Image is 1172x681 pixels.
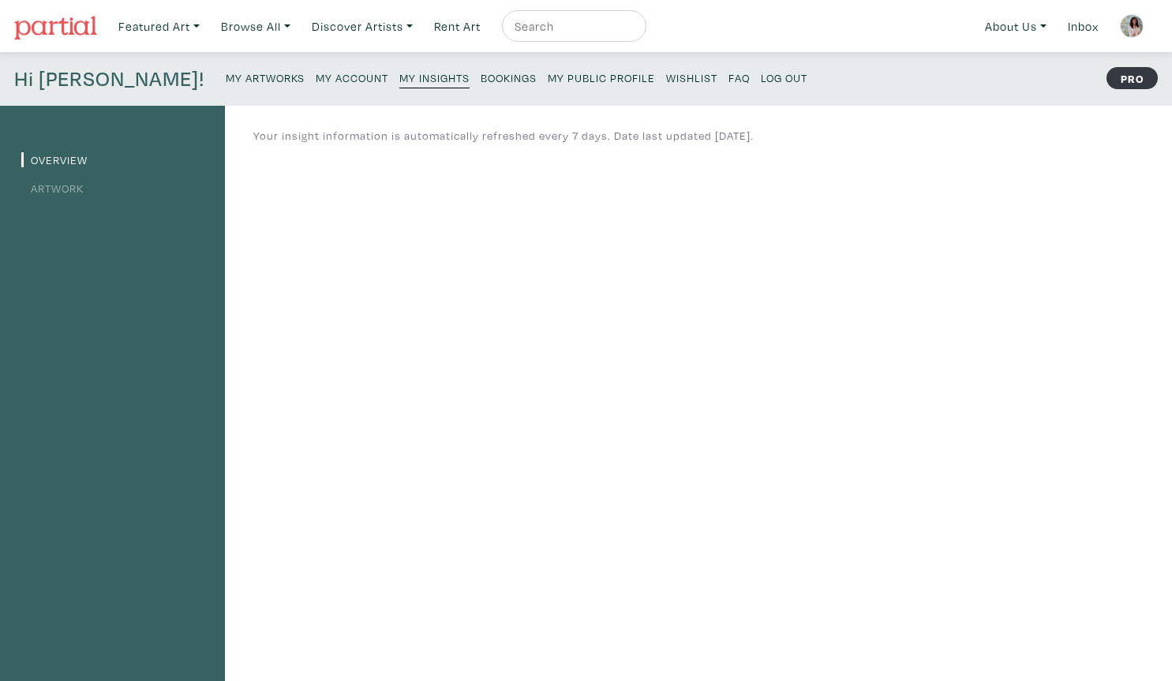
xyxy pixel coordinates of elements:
small: Wishlist [666,70,717,85]
a: FAQ [728,66,750,88]
small: My Artworks [226,70,305,85]
a: About Us [978,10,1054,43]
strong: PRO [1106,67,1158,89]
img: phpThumb.php [1120,14,1144,38]
a: My Account [316,66,388,88]
p: Your insight information is automatically refreshed every 7 days. Date last updated [DATE]. [253,127,754,144]
h4: Hi [PERSON_NAME]! [14,66,204,92]
input: Search [513,17,631,36]
a: Rent Art [427,10,488,43]
a: Inbox [1061,10,1106,43]
small: Log Out [761,70,807,85]
a: My Artworks [226,66,305,88]
a: My Public Profile [548,66,655,88]
a: Log Out [761,66,807,88]
a: Artwork [21,181,84,196]
a: Browse All [214,10,298,43]
small: My Public Profile [548,70,655,85]
a: My Insights [399,66,470,88]
a: Bookings [481,66,537,88]
a: Discover Artists [305,10,420,43]
a: Featured Art [111,10,207,43]
small: My Account [316,70,388,85]
a: Wishlist [666,66,717,88]
a: Overview [21,152,88,167]
small: My Insights [399,70,470,85]
small: FAQ [728,70,750,85]
small: Bookings [481,70,537,85]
